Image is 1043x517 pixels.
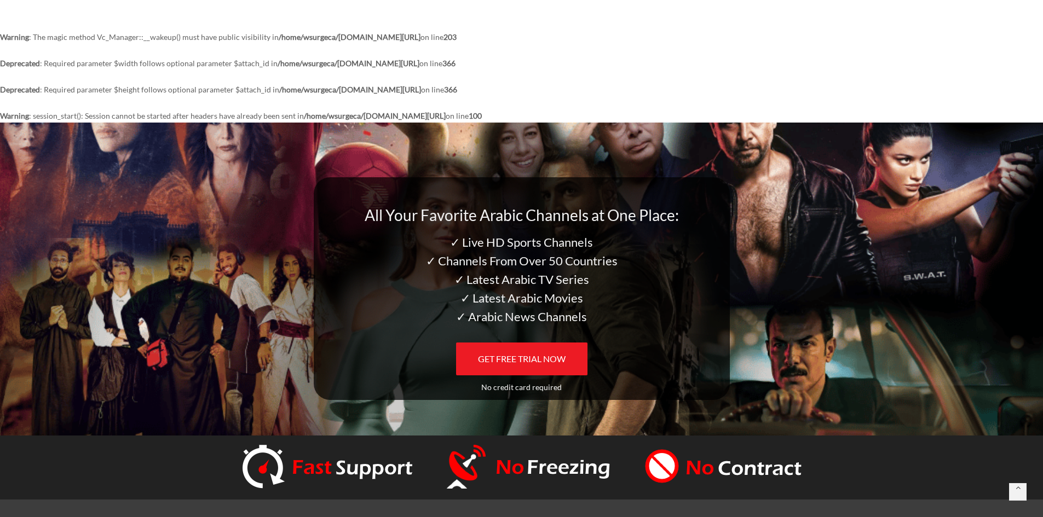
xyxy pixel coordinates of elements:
[365,206,679,224] span: All Your Favorite Arabic Channels at One Place:
[460,291,583,305] span: ✓ Latest Arabic Movies
[456,309,587,324] span: ✓ Arabic News Channels
[478,353,566,364] span: GET FREE TRIAL NOW
[481,382,562,392] span: No credit card required
[1009,483,1027,501] a: Back to top
[469,111,482,120] b: 100
[456,342,587,375] a: GET FREE TRIAL NOW
[279,32,420,42] b: /home/wsurgeca/[DOMAIN_NAME][URL]
[454,272,589,287] span: ✓ Latest Arabic TV Series
[278,59,419,68] b: /home/wsurgeca/[DOMAIN_NAME][URL]
[450,235,593,249] span: ✓ Live HD Sports Channels
[443,32,457,42] b: 203
[442,59,456,68] b: 366
[304,111,446,120] b: /home/wsurgeca/[DOMAIN_NAME][URL]
[444,85,457,94] b: 366
[279,85,421,94] b: /home/wsurgeca/[DOMAIN_NAME][URL]
[426,253,618,268] span: ✓ Channels From Over 50 Countries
